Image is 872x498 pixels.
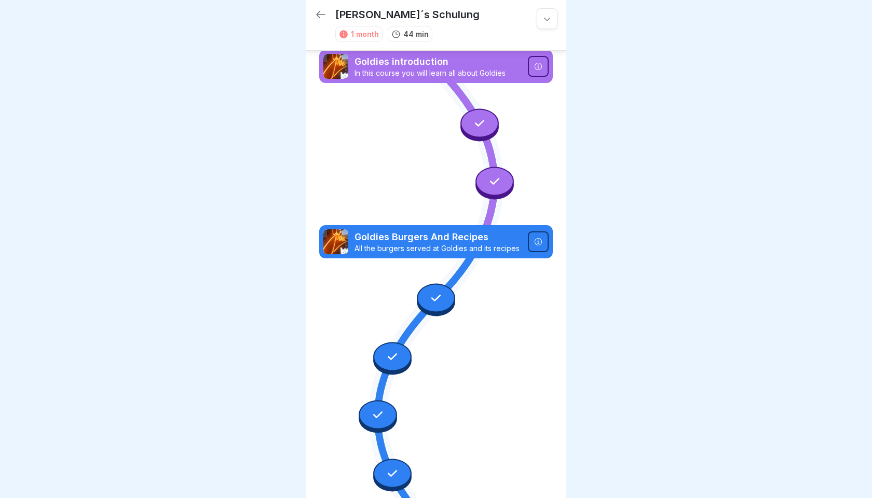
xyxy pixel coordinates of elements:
p: Goldies introduction [355,55,522,68]
p: Goldies Burgers And Recipes [355,230,522,244]
p: 44 min [403,29,429,39]
div: 1 month [351,29,379,39]
p: [PERSON_NAME]´s Schulung [335,8,480,21]
p: All the burgers served at Goldies and its recipes [355,244,522,253]
img: xhwwoh3j1t8jhueqc8254ve9.png [323,54,348,79]
img: q57webtpjdb10dpomrq0869v.png [323,229,348,254]
p: In this course you will learn all about Goldies [355,68,522,78]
